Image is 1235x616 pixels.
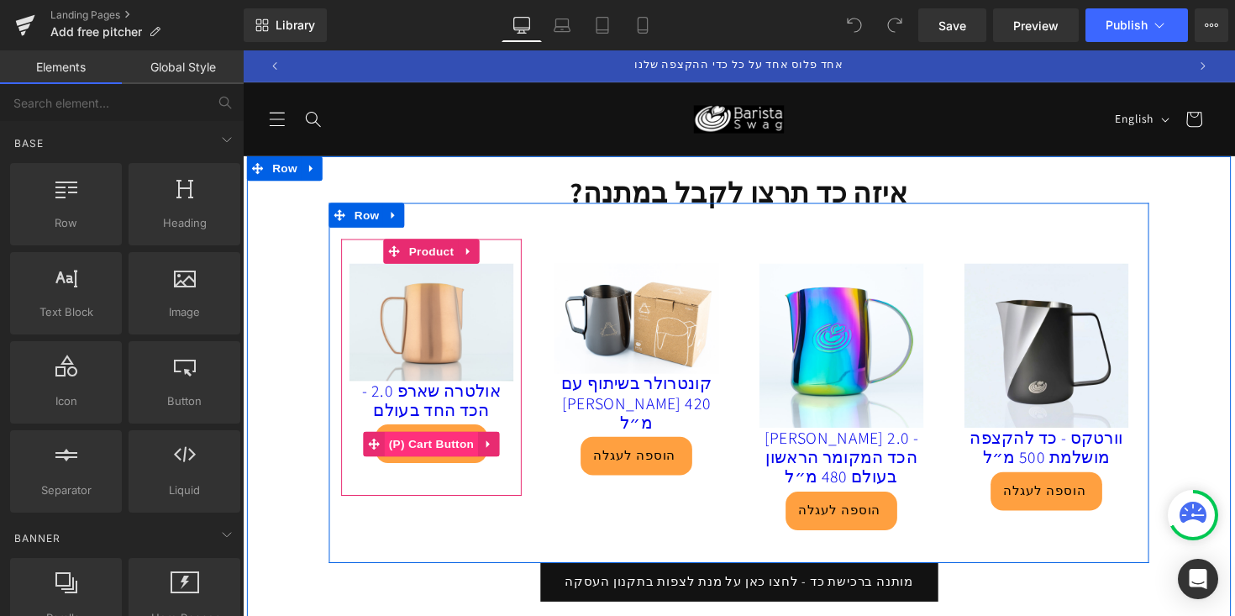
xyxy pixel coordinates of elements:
[122,50,244,84] a: Global Style
[134,214,235,232] span: Heading
[542,8,582,42] a: Laptop
[739,218,907,387] img: וורטקס - כד להקצפה מושלמת 500 מ״ל
[134,392,235,410] span: Button
[456,50,561,91] a: Barista Swag Israel
[144,156,166,182] a: Expand / Collapse
[838,8,871,42] button: Undo
[110,156,144,182] span: Row
[1106,18,1148,32] span: Publish
[134,303,235,321] span: Image
[319,218,487,330] img: קונטרולר בשיתוף עם בריסטה אהרון שין 420 מ״ל
[305,525,712,565] a: מותנה ברכישת כד - לחצו כאן על מנת לצפות בתקנון העסקה
[623,8,663,42] a: Mobile
[15,482,117,499] span: Separator
[1085,8,1188,42] button: Publish
[766,432,880,471] button: הוספה לעגלה
[26,108,60,134] span: Row
[556,452,670,492] button: הוספה לעגלה
[346,396,460,435] button: הוספה לעגלה
[884,55,956,87] button: English
[878,8,912,42] button: Redo
[145,391,241,416] span: (P) Cart Button
[15,303,117,321] span: Text Block
[462,56,554,85] img: Barista Swag Israel
[50,25,142,39] span: Add free pitcher
[54,52,91,89] summary: Search
[15,392,117,410] span: Icon
[13,530,62,546] span: Banner
[402,8,616,22] span: אחד פלוס אחד על כל כדי ההקצפה שלנו
[1178,559,1218,599] div: Open Intercom Messenger
[502,8,542,42] a: Desktop
[1195,8,1228,42] button: More
[319,331,487,392] a: קונטרולר בשיתוף עם [PERSON_NAME] 420 מ״ל
[993,8,1079,42] a: Preview
[109,218,277,339] img: אולטרה שארפ 2.0 - הכד החד בעולם
[244,8,327,42] a: New Library
[938,17,966,34] span: Save
[13,135,45,151] span: Base
[334,126,681,164] strong: ?איזה כד תרצו לקבל במתנה
[894,61,933,79] span: English
[166,193,221,218] span: Product
[1013,17,1059,34] span: Preview
[529,218,697,387] img: איבו 2.0 - הכד המקומר הראשון בעולם 480 מ״ל
[739,387,907,427] a: וורטקס - כד להקצפה מושלמת 500 מ״ל
[276,18,315,33] span: Library
[60,108,81,134] a: Expand / Collapse
[109,339,277,379] a: אולטרה שארפ 2.0 - הכד החד בעולם
[582,8,623,42] a: Tablet
[15,214,117,232] span: Row
[241,391,263,416] a: Expand / Collapse
[221,193,243,218] a: Expand / Collapse
[17,52,54,89] summary: Menu
[50,8,244,22] a: Landing Pages
[136,383,250,423] button: הוספה לעגלה
[134,482,235,499] span: Liquid
[529,387,697,447] a: [PERSON_NAME] 2.0 - הכד המקומר הראשון בעולם 480 מ״ל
